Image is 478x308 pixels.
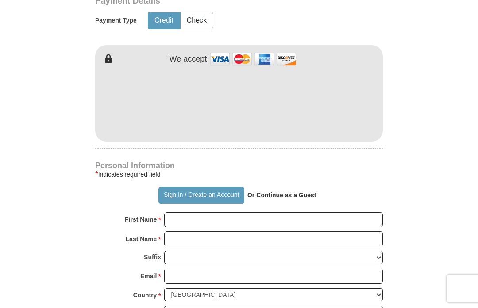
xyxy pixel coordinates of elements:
div: Indicates required field [95,169,383,180]
h4: Personal Information [95,162,383,169]
strong: Last Name [126,233,157,245]
button: Sign In / Create an Account [158,187,244,204]
img: credit cards accepted [209,50,297,69]
h5: Payment Type [95,17,137,24]
h4: We accept [170,54,207,64]
strong: Country [133,289,157,301]
strong: First Name [125,213,157,226]
strong: Suffix [144,251,161,263]
button: Check [181,12,213,29]
button: Credit [148,12,180,29]
strong: Or Continue as a Guest [247,192,316,199]
strong: Email [140,270,157,282]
